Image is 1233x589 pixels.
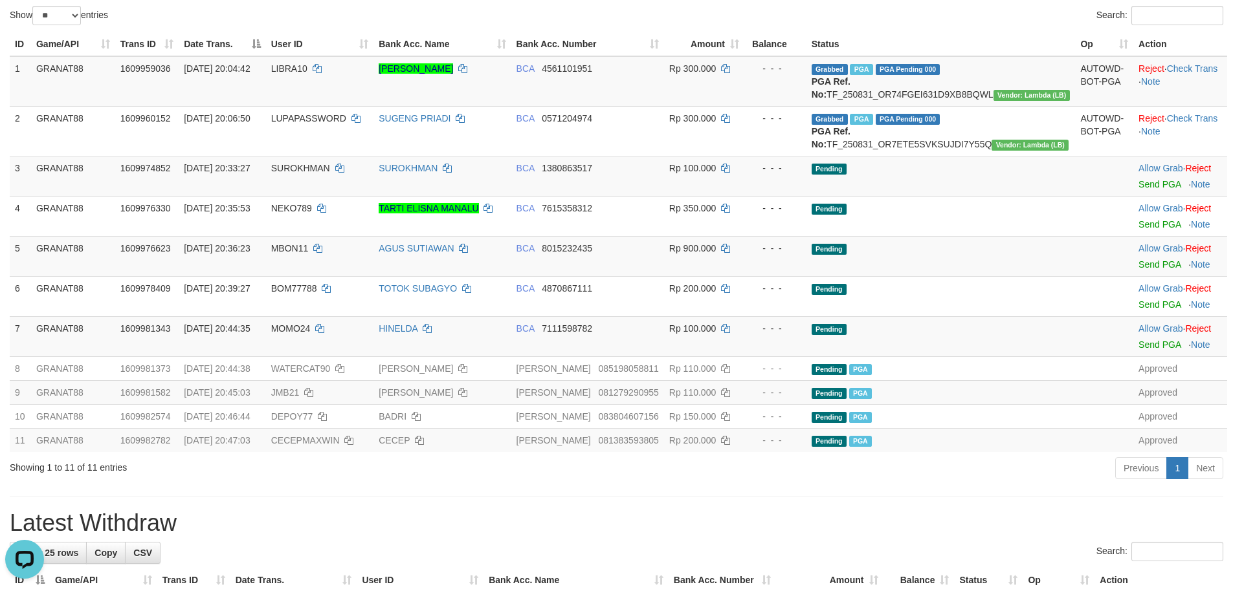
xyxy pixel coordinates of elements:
[806,106,1076,156] td: TF_250831_OR7ETE5SVKSUJDI7Y55Q
[120,283,171,294] span: 1609978409
[812,204,847,215] span: Pending
[31,156,115,196] td: GRANAT88
[669,283,716,294] span: Rp 200.000
[542,283,592,294] span: Copy 4870867111 to clipboard
[1133,106,1227,156] td: · ·
[184,243,250,253] span: [DATE] 20:36:23
[120,411,171,422] span: 1609982574
[1139,323,1185,334] span: ·
[271,163,330,173] span: SUROKHMAN
[542,203,592,213] span: Copy 7615358312 to clipboard
[1075,32,1133,56] th: Op: activate to sort column ascending
[120,387,171,398] span: 1609981582
[86,542,126,564] a: Copy
[517,411,591,422] span: [PERSON_NAME]
[812,324,847,335] span: Pending
[1115,457,1167,479] a: Previous
[10,428,31,452] td: 11
[669,363,716,374] span: Rp 110.000
[10,380,31,404] td: 9
[1191,219,1210,230] a: Note
[1133,56,1227,107] td: · ·
[184,63,250,74] span: [DATE] 20:04:42
[31,196,115,236] td: GRANAT88
[271,203,312,213] span: NEKO789
[994,90,1071,101] span: Vendor URL: https://dashboard.q2checkout.com/secure
[1131,6,1223,25] input: Search:
[266,32,374,56] th: User ID: activate to sort column ascending
[271,387,300,398] span: JMB21
[750,322,801,335] div: - - -
[664,32,744,56] th: Amount: activate to sort column ascending
[271,113,346,123] span: LUPAPASSWORD
[1139,219,1181,230] a: Send PGA
[120,63,171,74] span: 1609959036
[1139,203,1183,213] a: Allow Grab
[517,387,591,398] span: [PERSON_NAME]
[849,436,872,447] span: Marked by bgnabdullah
[812,436,847,447] span: Pending
[744,32,806,56] th: Balance
[992,140,1069,151] span: Vendor URL: https://dashboard.q2checkout.com/secure
[10,32,31,56] th: ID
[1133,196,1227,236] td: ·
[1139,163,1183,173] a: Allow Grab
[1133,156,1227,196] td: ·
[542,323,592,334] span: Copy 7111598782 to clipboard
[115,32,179,56] th: Trans ID: activate to sort column ascending
[669,163,716,173] span: Rp 100.000
[120,113,171,123] span: 1609960152
[31,404,115,428] td: GRANAT88
[31,356,115,380] td: GRANAT88
[517,163,535,173] span: BCA
[120,163,171,173] span: 1609974852
[10,510,1223,536] h1: Latest Withdraw
[271,363,331,374] span: WATERCAT90
[1167,113,1218,123] a: Check Trans
[850,64,872,75] span: Marked by bgndara
[10,316,31,356] td: 7
[32,6,81,25] select: Showentries
[379,113,450,123] a: SUGENG PRIADI
[598,363,658,374] span: Copy 085198058811 to clipboard
[812,114,848,125] span: Grabbed
[1185,323,1211,334] a: Reject
[94,548,117,558] span: Copy
[517,203,535,213] span: BCA
[669,203,716,213] span: Rp 350.000
[1139,323,1183,334] a: Allow Grab
[379,163,438,173] a: SUROKHMAN
[271,411,313,422] span: DEPOY77
[379,387,453,398] a: [PERSON_NAME]
[379,243,454,253] a: AGUS SUTIAWAN
[1133,276,1227,316] td: ·
[1139,113,1164,123] a: Reject
[812,64,848,75] span: Grabbed
[517,435,591,445] span: [PERSON_NAME]
[1139,283,1183,294] a: Allow Grab
[669,243,716,253] span: Rp 900.000
[1133,356,1227,380] td: Approved
[517,243,535,253] span: BCA
[1131,542,1223,561] input: Search:
[271,63,307,74] span: LIBRA10
[184,387,250,398] span: [DATE] 20:45:03
[850,114,872,125] span: Marked by bgndara
[750,202,801,215] div: - - -
[849,364,872,375] span: Marked by bgnabdullah
[669,411,716,422] span: Rp 150.000
[812,244,847,255] span: Pending
[184,163,250,173] span: [DATE] 20:33:27
[10,236,31,276] td: 5
[184,411,250,422] span: [DATE] 20:46:44
[184,113,250,123] span: [DATE] 20:06:50
[812,284,847,295] span: Pending
[750,282,801,295] div: - - -
[271,435,340,445] span: CECEPMAXWIN
[379,323,417,334] a: HINELDA
[750,386,801,399] div: - - -
[517,363,591,374] span: [PERSON_NAME]
[1133,404,1227,428] td: Approved
[1191,339,1210,350] a: Note
[750,62,801,75] div: - - -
